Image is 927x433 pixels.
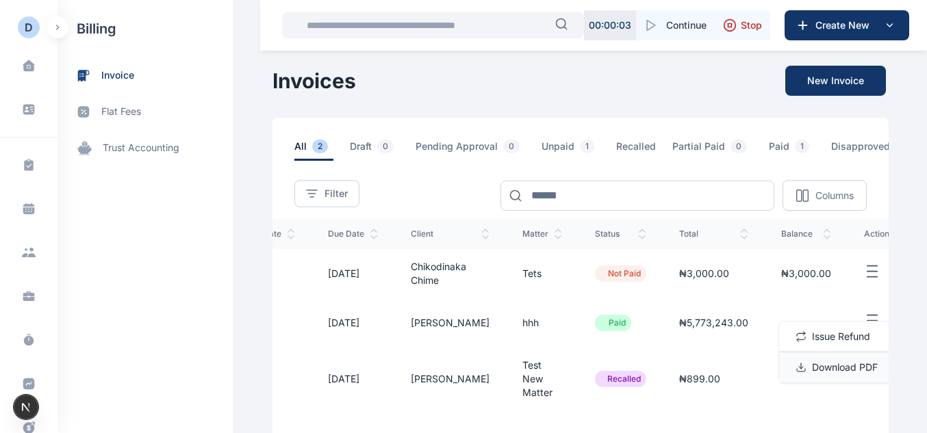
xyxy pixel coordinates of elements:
[783,180,867,211] button: Columns
[785,10,909,40] button: Create New
[58,94,233,130] a: flat fees
[812,360,878,374] span: Download PDF
[666,18,707,32] span: Continue
[503,140,520,153] span: 0
[679,267,729,279] span: ₦3,000.00
[815,189,854,202] p: Columns
[636,10,715,40] button: Continue
[781,317,785,328] span: -
[394,298,506,347] td: [PERSON_NAME]
[312,140,328,153] span: 2
[769,140,815,161] span: Paid
[506,249,579,298] td: Tets
[542,140,600,161] span: Unpaid
[781,267,831,279] span: ₦3,000.00
[715,10,770,40] button: Stop
[377,140,394,153] span: 0
[595,228,646,239] span: status
[731,140,747,153] span: 0
[672,140,752,161] span: Partial Paid
[616,140,656,161] span: Recalled
[679,317,748,328] span: ₦5,773,243.00
[294,140,333,161] span: All
[272,68,356,93] h1: Invoices
[25,19,33,36] div: D
[616,140,672,161] a: Recalled
[18,16,40,38] button: D
[769,140,831,161] a: Paid1
[411,228,490,239] span: client
[679,228,748,239] span: total
[580,140,594,153] span: 1
[103,141,179,155] span: trust accounting
[506,347,579,410] td: Test New Matter
[394,249,506,298] td: Chikodinaka Chime
[864,228,903,239] span: action
[795,140,809,153] span: 1
[672,140,769,161] a: Partial Paid0
[522,228,562,239] span: Matter
[864,313,903,330] button: Issue RefundDownload PDF
[294,140,350,161] a: All2
[600,268,641,279] li: Not Paid
[294,180,359,207] button: Filter
[785,66,886,96] button: New Invoice
[589,18,631,32] p: 00 : 00 : 03
[781,228,831,239] span: balance
[812,330,870,343] span: Issue Refund
[416,140,542,161] a: Pending Approval0
[600,373,641,384] li: Recalled
[394,347,506,410] td: [PERSON_NAME]
[325,187,348,200] span: Filter
[312,347,394,410] td: [DATE]
[506,298,579,347] td: hhh
[600,317,626,328] li: Paid
[810,18,881,32] span: Create New
[101,68,134,83] span: invoice
[312,298,394,347] td: [DATE]
[350,140,399,161] span: Draft
[312,249,394,298] td: [DATE]
[741,18,762,32] span: Stop
[350,140,416,161] a: Draft0
[831,140,917,161] span: Disapproved
[416,140,525,161] span: Pending Approval
[328,228,378,239] span: Due Date
[58,57,233,94] a: invoice
[58,130,233,166] a: trust accounting
[542,140,616,161] a: Unpaid1
[679,373,720,384] span: ₦899.00
[101,105,141,119] span: flat fees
